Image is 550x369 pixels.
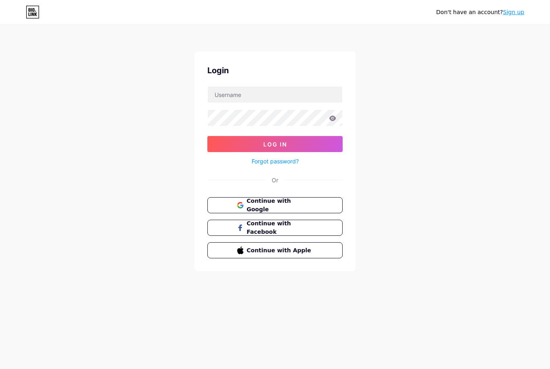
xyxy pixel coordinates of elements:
input: Username [208,87,342,103]
a: Forgot password? [252,157,299,165]
button: Continue with Google [207,197,343,213]
div: Login [207,64,343,76]
a: Sign up [503,9,524,15]
div: Don't have an account? [436,8,524,16]
button: Log In [207,136,343,152]
span: Continue with Google [247,197,313,214]
span: Continue with Apple [247,246,313,255]
button: Continue with Facebook [207,220,343,236]
span: Continue with Facebook [247,219,313,236]
button: Continue with Apple [207,242,343,258]
span: Log In [263,141,287,148]
div: Or [272,176,278,184]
